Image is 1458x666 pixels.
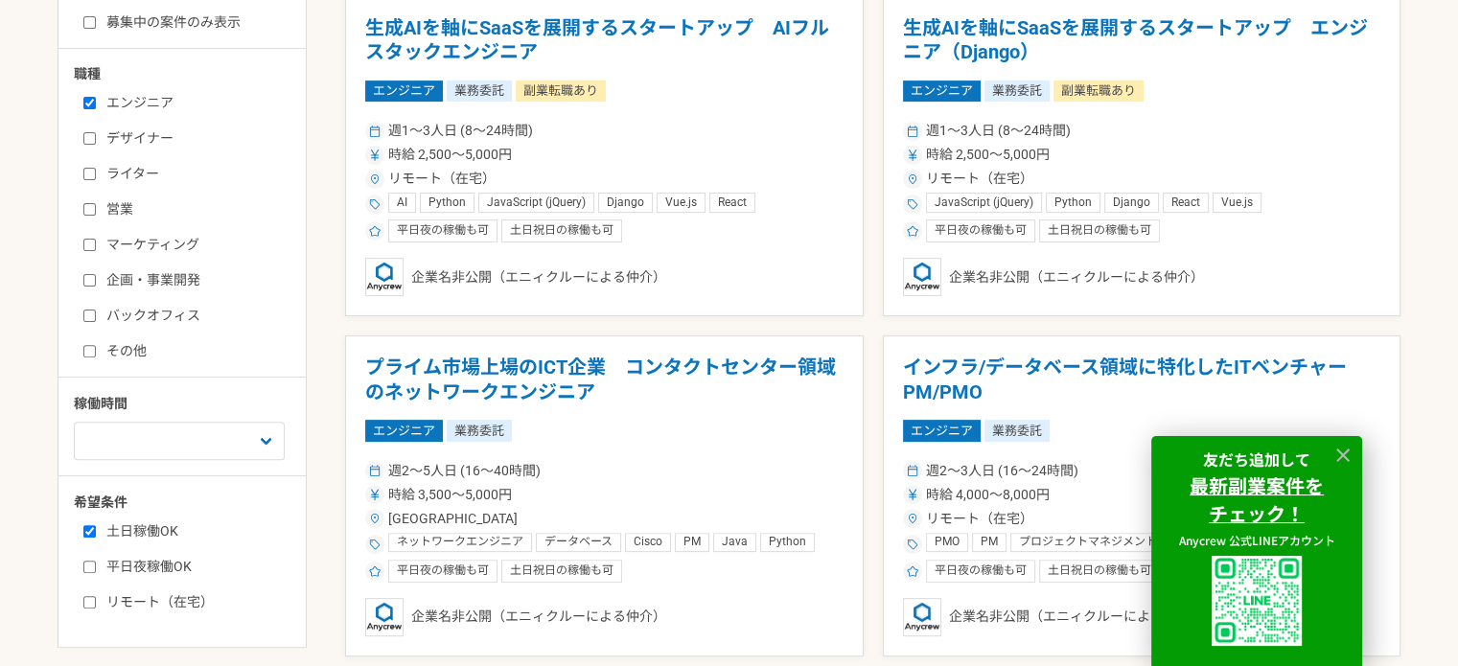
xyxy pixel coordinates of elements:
span: 業務委託 [984,420,1050,441]
div: 平日夜の稼働も可 [926,560,1035,583]
img: ico_currency_yen-76ea2c4c.svg [369,149,381,161]
span: エンジニア [903,80,981,102]
span: React [718,195,747,211]
span: Python [428,195,466,211]
span: 業務委託 [984,80,1050,102]
img: logo_text_blue_01.png [903,598,941,636]
span: リモート（在宅） [926,169,1033,189]
label: その他 [83,341,304,361]
img: ico_tag-f97210f0.svg [907,539,918,550]
span: JavaScript (jQuery) [935,195,1033,211]
span: 希望条件 [74,494,127,510]
a: 最新副業案件を [1190,475,1324,498]
label: ライター [83,164,304,184]
span: AI [397,195,407,211]
span: Vue.js [1221,195,1253,211]
span: PMO [935,535,960,550]
label: リモート（在宅） [83,592,304,612]
div: 土日祝日の稼働も可 [501,560,622,583]
div: 土日祝日の稼働も可 [1039,560,1160,583]
span: Python [1054,195,1092,211]
span: エンジニア [365,420,443,441]
img: ico_calendar-4541a85f.svg [369,126,381,137]
span: PM [683,535,701,550]
span: Django [1113,195,1150,211]
img: ico_currency_yen-76ea2c4c.svg [369,489,381,500]
img: ico_star-c4f7eedc.svg [369,225,381,237]
span: 副業転職あり [516,80,606,102]
span: エンジニア [903,420,981,441]
span: 職種 [74,66,101,81]
span: Cisco [634,535,662,550]
h1: インフラ/データベース領域に特化したITベンチャー PM/PMO [903,356,1381,404]
span: 時給 2,500〜5,000円 [388,145,512,165]
span: Java [722,535,748,550]
input: デザイナー [83,132,96,145]
img: ico_location_pin-352ac629.svg [907,513,918,524]
div: 企業名非公開（エニィクルーによる仲介） [365,258,844,296]
span: リモート（在宅） [926,509,1033,529]
span: データベース [544,535,613,550]
img: ico_calendar-4541a85f.svg [369,465,381,476]
img: ico_calendar-4541a85f.svg [907,465,918,476]
label: バックオフィス [83,306,304,326]
strong: チェック！ [1209,499,1305,527]
span: 時給 4,000〜8,000円 [926,485,1050,505]
h1: 生成AIを軸にSaaSを展開するスタートアップ エンジニア（Django） [903,16,1381,65]
label: 平日夜稼働OK [83,557,304,577]
img: ico_star-c4f7eedc.svg [369,565,381,577]
input: ライター [83,168,96,180]
input: 平日夜稼働OK [83,561,96,573]
input: エンジニア [83,97,96,109]
img: ico_tag-f97210f0.svg [369,198,381,210]
div: 平日夜の稼働も可 [926,219,1035,242]
input: 企画・事業開発 [83,274,96,287]
h1: 生成AIを軸にSaaSを展開するスタートアップ AIフルスタックエンジニア [365,16,844,65]
span: ネットワークエンジニア [397,535,523,550]
span: Django [607,195,644,211]
img: ico_star-c4f7eedc.svg [907,225,918,237]
input: その他 [83,345,96,357]
label: 募集中の案件のみ表示 [83,12,241,33]
div: 企業名非公開（エニィクルーによる仲介） [903,598,1381,636]
span: 週1〜3人日 (8〜24時間) [388,121,533,141]
span: React [1171,195,1200,211]
span: 業務委託 [447,420,512,441]
div: 平日夜の稼働も可 [388,219,498,242]
label: マーケティング [83,235,304,255]
label: エンジニア [83,93,304,113]
img: ico_currency_yen-76ea2c4c.svg [907,149,918,161]
div: 土日祝日の稼働も可 [501,219,622,242]
strong: 友だち追加して [1203,448,1310,471]
span: プロジェクトマネジメント [1019,535,1157,550]
input: バックオフィス [83,310,96,322]
input: マーケティング [83,239,96,251]
span: Anycrew 公式LINEアカウント [1179,532,1335,548]
span: 業務委託 [447,80,512,102]
input: 募集中の案件のみ表示 [83,16,96,29]
span: [GEOGRAPHIC_DATA] [388,509,518,529]
img: logo_text_blue_01.png [903,258,941,296]
strong: 最新副業案件を [1190,471,1324,499]
span: 時給 3,500〜5,000円 [388,485,512,505]
input: リモート（在宅） [83,596,96,609]
img: logo_text_blue_01.png [365,598,404,636]
div: 土日祝日の稼働も可 [1039,219,1160,242]
label: デザイナー [83,128,304,149]
span: 時給 2,500〜5,000円 [926,145,1050,165]
img: ico_star-c4f7eedc.svg [907,565,918,577]
div: 企業名非公開（エニィクルーによる仲介） [365,598,844,636]
img: ico_location_pin-352ac629.svg [369,513,381,524]
img: ico_tag-f97210f0.svg [907,198,918,210]
span: リモート（在宅） [388,169,496,189]
label: 土日稼働OK [83,521,304,541]
label: 営業 [83,199,304,219]
label: 企画・事業開発 [83,270,304,290]
div: 企業名非公開（エニィクルーによる仲介） [903,258,1381,296]
img: ico_location_pin-352ac629.svg [369,173,381,185]
span: 週1〜3人日 (8〜24時間) [926,121,1071,141]
img: uploaded%2F9x3B4GYyuJhK5sXzQK62fPT6XL62%2F_1i3i91es70ratxpc0n6.png [1212,556,1302,646]
img: ico_calendar-4541a85f.svg [907,126,918,137]
span: PM [981,535,998,550]
div: 平日夜の稼働も可 [388,560,498,583]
